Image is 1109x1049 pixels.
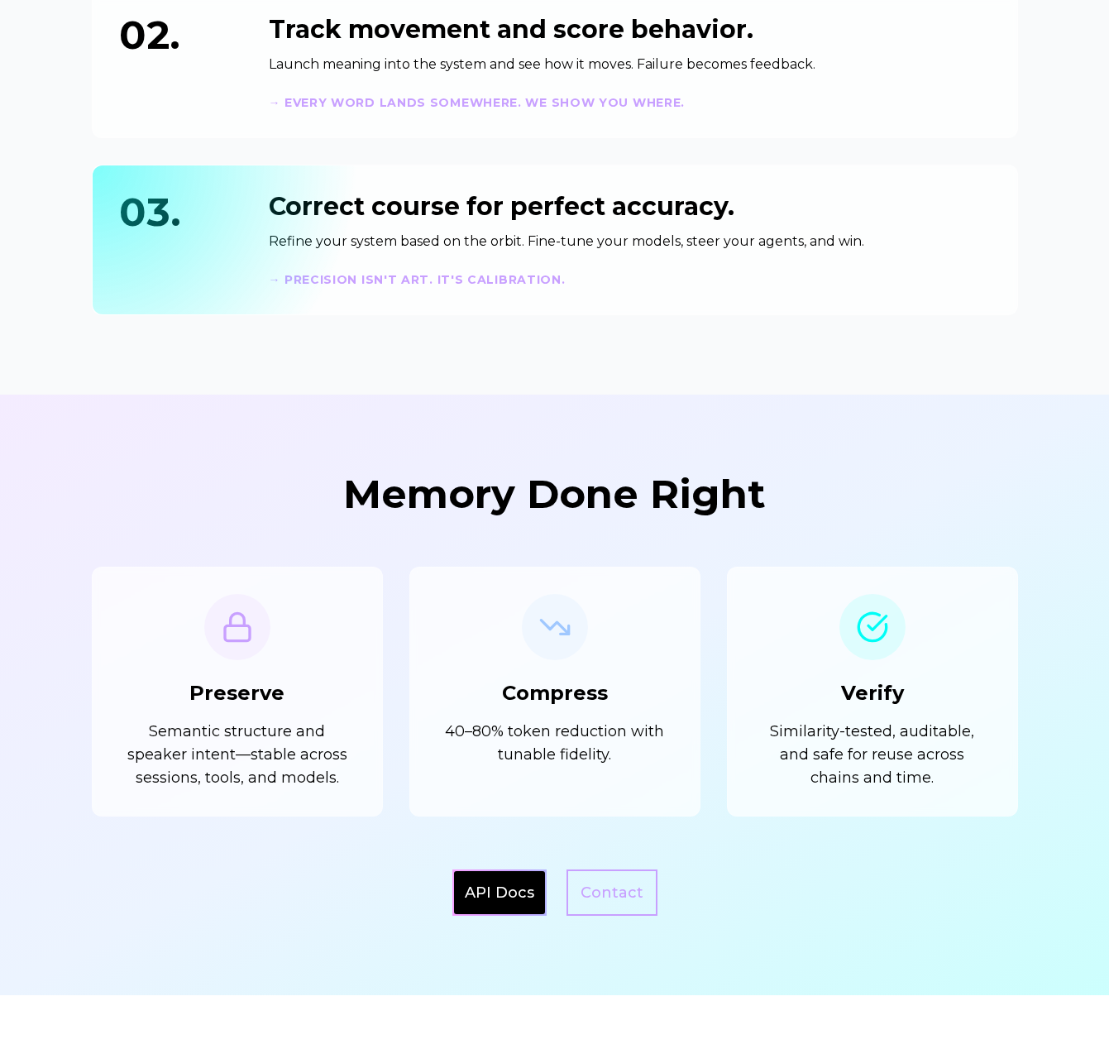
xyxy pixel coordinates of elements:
h3: Correct course for perfect accuracy. [269,192,991,222]
strong: → Every word lands somewhere. We show you where. [269,95,686,110]
h3: Preserve [189,680,284,707]
a: API Docs [465,881,534,904]
h3: Verify [841,680,904,707]
p: 40–80% token reduction with tunable fidelity. [437,720,673,766]
div: 03. [119,192,242,232]
strong: → Precision isn't art. It's calibration. [269,272,566,287]
h2: Memory Done Right [92,474,1018,514]
p: Launch meaning into the system and see how it moves. Failure becomes feedback. [269,55,991,74]
p: Semantic structure and speaker intent—stable across sessions, tools, and models. [119,720,356,789]
p: Refine your system based on the orbit. Fine-tune your models, steer your agents, and win. [269,232,991,251]
h3: Track movement and score behavior. [269,15,991,45]
h3: Compress [502,680,608,707]
a: Contact [566,869,657,916]
p: Similarity-tested, auditable, and safe for reuse across chains and time. [754,720,991,789]
div: 02. [119,15,242,55]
